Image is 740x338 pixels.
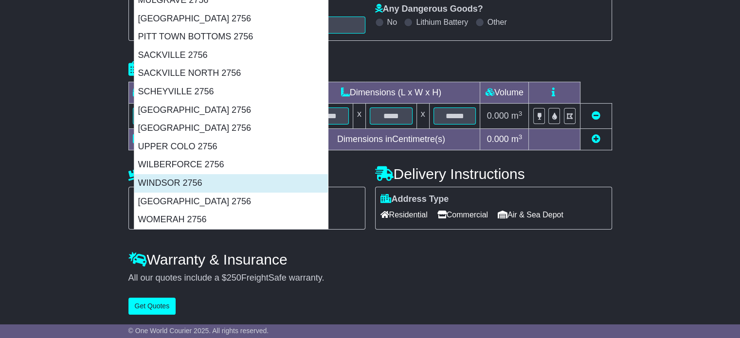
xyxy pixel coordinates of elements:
td: Total [128,129,210,150]
button: Get Quotes [128,298,176,315]
span: 250 [227,273,241,283]
div: [GEOGRAPHIC_DATA] 2756 [134,119,328,138]
label: Any Dangerous Goods? [375,4,483,15]
span: 0.000 [487,134,509,144]
td: x [416,104,429,129]
h4: Pickup Instructions [128,166,365,182]
span: m [511,134,523,144]
div: SACKVILLE 2756 [134,46,328,65]
span: Residential [380,207,428,222]
div: All our quotes include a $ FreightSafe warranty. [128,273,612,284]
label: Address Type [380,194,449,205]
h4: Warranty & Insurance [128,251,612,267]
div: [GEOGRAPHIC_DATA] 2756 [134,193,328,211]
div: [GEOGRAPHIC_DATA] 2756 [134,10,328,28]
label: Lithium Battery [416,18,468,27]
sup: 3 [519,110,523,117]
div: PITT TOWN BOTTOMS 2756 [134,28,328,46]
span: Commercial [437,207,488,222]
div: WOMERAH 2756 [134,211,328,229]
td: Dimensions (L x W x H) [302,82,480,104]
div: SCHEYVILLE 2756 [134,83,328,101]
h4: Delivery Instructions [375,166,612,182]
h4: Package details | [128,61,251,77]
td: Dimensions in Centimetre(s) [302,129,480,150]
a: Add new item [592,134,600,144]
label: Other [487,18,507,27]
td: Volume [480,82,529,104]
label: No [387,18,397,27]
span: 0.000 [487,111,509,121]
div: UPPER COLO 2756 [134,138,328,156]
span: Air & Sea Depot [498,207,563,222]
div: SACKVILLE NORTH 2756 [134,64,328,83]
td: Type [128,82,210,104]
div: [GEOGRAPHIC_DATA] 2756 [134,101,328,120]
td: x [353,104,365,129]
span: © One World Courier 2025. All rights reserved. [128,327,269,335]
div: WINDSOR 2756 [134,174,328,193]
div: WILBERFORCE 2756 [134,156,328,174]
span: m [511,111,523,121]
a: Remove this item [592,111,600,121]
sup: 3 [519,133,523,141]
